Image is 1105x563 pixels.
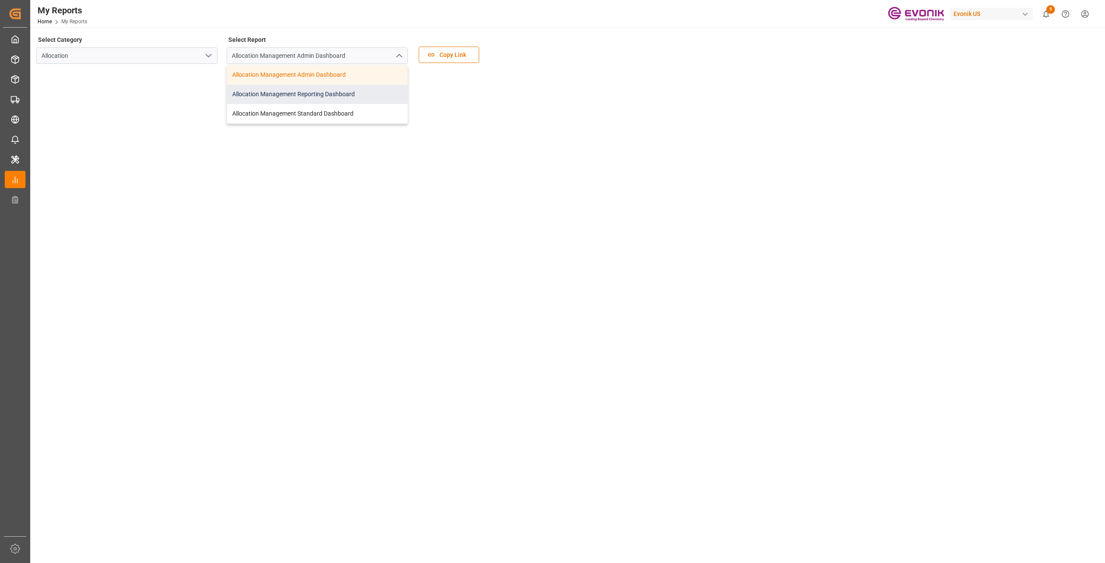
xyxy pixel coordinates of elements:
div: Allocation Management Admin Dashboard [227,65,407,85]
button: close menu [392,49,405,63]
img: Evonik-brand-mark-Deep-Purple-RGB.jpeg_1700498283.jpeg [888,6,944,22]
div: Allocation Management Reporting Dashboard [227,85,407,104]
label: Select Category [36,34,83,46]
span: Copy Link [435,50,470,60]
span: 5 [1046,5,1055,14]
button: Help Center [1056,4,1075,24]
div: Allocation Management Standard Dashboard [227,104,407,123]
button: show 5 new notifications [1036,4,1056,24]
input: Type to search/select [227,47,408,64]
div: Evonik US [950,8,1033,20]
button: Evonik US [950,6,1036,22]
label: Select Report [227,34,267,46]
button: Copy Link [419,47,479,63]
a: Home [38,19,52,25]
input: Type to search/select [36,47,218,64]
button: open menu [202,49,215,63]
div: My Reports [38,4,87,17]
